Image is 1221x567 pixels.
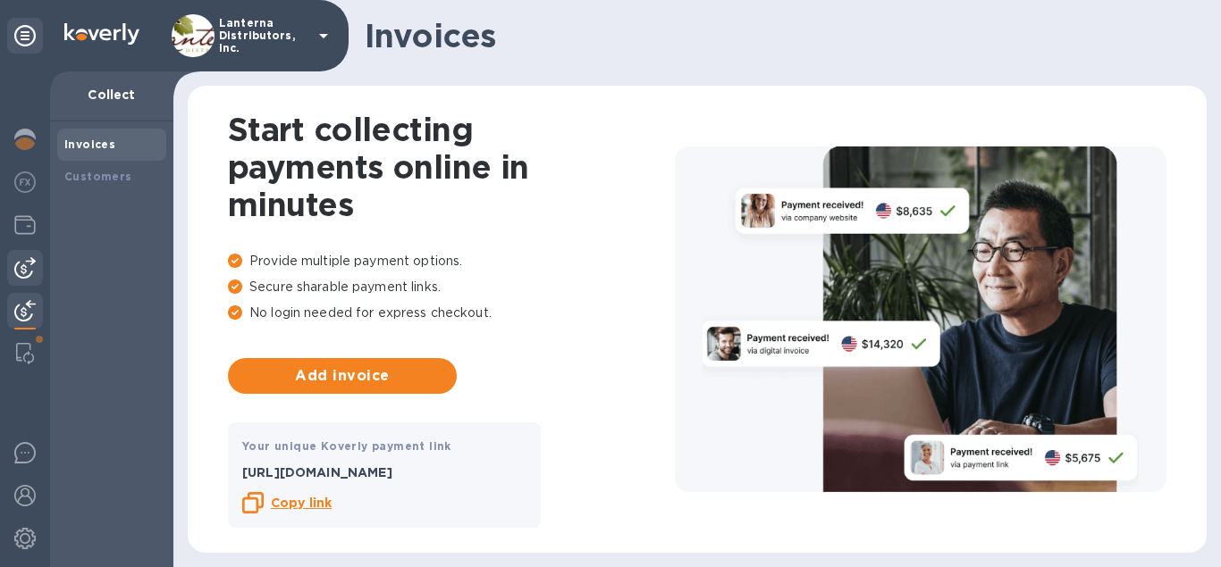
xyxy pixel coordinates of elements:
[7,18,43,54] div: Unpin categories
[14,171,36,193] img: Foreign exchange
[228,111,675,223] h1: Start collecting payments online in minutes
[228,278,675,296] p: Secure sharable payment links.
[242,439,451,453] b: Your unique Koverly payment link
[14,214,36,236] img: Wallets
[219,17,308,54] p: Lanterna Distributors, Inc.
[228,304,675,322] p: No login needed for express checkout.
[242,463,526,481] p: [URL][DOMAIN_NAME]
[365,17,1192,54] h1: Invoices
[271,496,332,510] b: Copy link
[242,365,442,387] span: Add invoice
[64,138,115,151] b: Invoices
[64,23,139,45] img: Logo
[64,86,159,104] p: Collect
[64,170,132,183] b: Customers
[228,358,457,394] button: Add invoice
[228,252,675,271] p: Provide multiple payment options.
